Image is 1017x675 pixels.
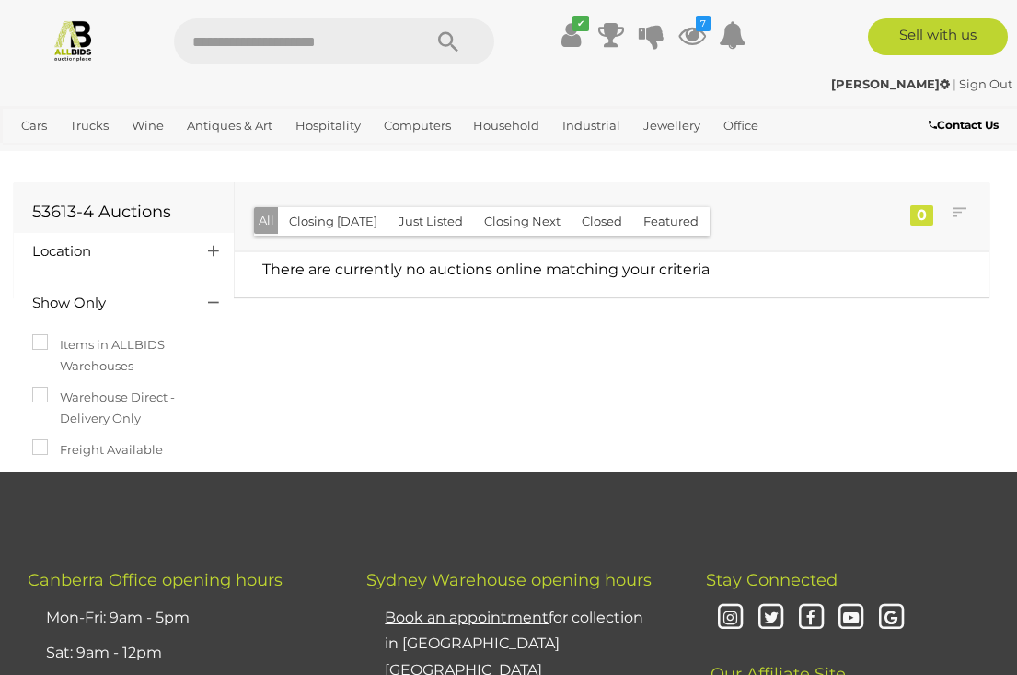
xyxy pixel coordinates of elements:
[179,111,280,141] a: Antiques & Art
[875,602,907,634] i: Google
[868,18,1008,55] a: Sell with us
[555,111,628,141] a: Industrial
[716,111,766,141] a: Office
[953,76,956,91] span: |
[466,111,547,141] a: Household
[473,207,572,236] button: Closing Next
[63,111,116,141] a: Trucks
[41,600,320,636] li: Mon-Fri: 9am - 5pm
[636,111,708,141] a: Jewellery
[75,141,220,171] a: [GEOGRAPHIC_DATA]
[14,141,66,171] a: Sports
[706,570,838,590] span: Stay Connected
[959,76,1012,91] a: Sign Out
[14,111,54,141] a: Cars
[836,602,868,634] i: Youtube
[402,18,494,64] button: Search
[41,635,320,671] li: Sat: 9am - 12pm
[32,334,215,378] label: Items in ALLBIDS Warehouses
[755,602,787,634] i: Twitter
[288,111,368,141] a: Hospitality
[831,76,953,91] a: [PERSON_NAME]
[124,111,171,141] a: Wine
[385,609,549,626] u: Book an appointment
[696,16,711,31] i: 7
[278,207,388,236] button: Closing [DATE]
[387,207,474,236] button: Just Listed
[572,16,589,31] i: ✔
[831,76,950,91] strong: [PERSON_NAME]
[366,570,652,590] span: Sydney Warehouse opening hours
[929,115,1003,135] a: Contact Us
[52,18,95,62] img: Allbids.com.au
[32,439,163,460] label: Freight Available
[571,207,633,236] button: Closed
[254,207,279,234] button: All
[910,205,933,226] div: 0
[32,296,180,311] h4: Show Only
[376,111,458,141] a: Computers
[632,207,710,236] button: Featured
[32,204,215,222] h1: 53613-4 Auctions
[929,118,999,132] b: Contact Us
[795,602,827,634] i: Facebook
[28,570,283,590] span: Canberra Office opening hours
[557,18,584,52] a: ✔
[32,244,180,260] h4: Location
[715,602,747,634] i: Instagram
[678,18,706,52] a: 7
[32,387,215,430] label: Warehouse Direct - Delivery Only
[262,261,710,278] span: There are currently no auctions online matching your criteria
